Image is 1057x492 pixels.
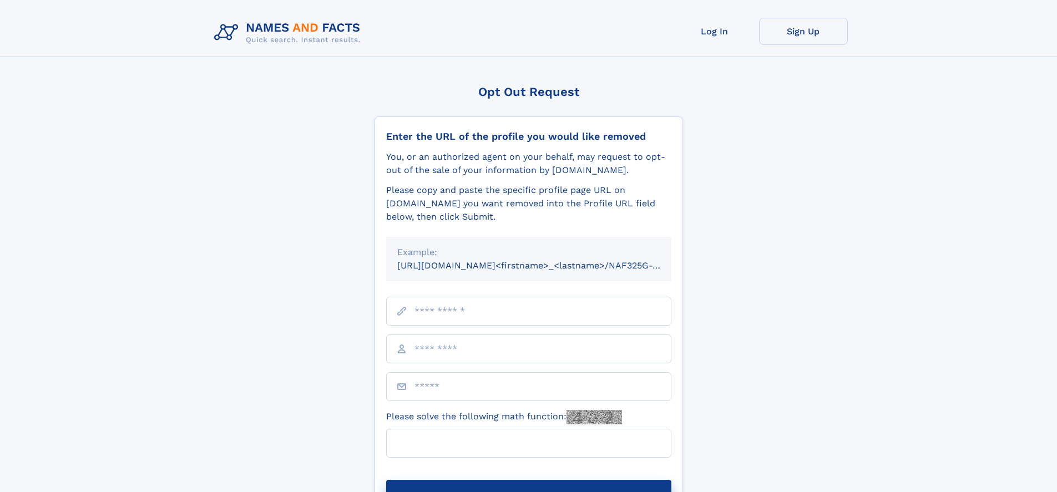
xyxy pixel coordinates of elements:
[210,18,370,48] img: Logo Names and Facts
[670,18,759,45] a: Log In
[386,150,671,177] div: You, or an authorized agent on your behalf, may request to opt-out of the sale of your informatio...
[386,184,671,224] div: Please copy and paste the specific profile page URL on [DOMAIN_NAME] you want removed into the Pr...
[386,130,671,143] div: Enter the URL of the profile you would like removed
[386,410,622,424] label: Please solve the following math function:
[397,260,692,271] small: [URL][DOMAIN_NAME]<firstname>_<lastname>/NAF325G-xxxxxxxx
[375,85,683,99] div: Opt Out Request
[397,246,660,259] div: Example:
[759,18,848,45] a: Sign Up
